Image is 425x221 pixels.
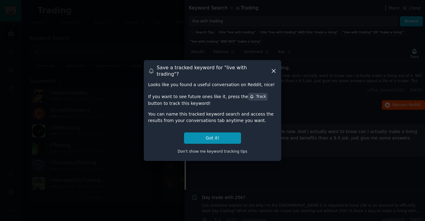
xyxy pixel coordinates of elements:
div: You can name this tracked keyword search and access the results from your conversations tab anyti... [148,111,277,124]
div: Looks like you found a useful conversation on Reddit, nice! [148,82,277,88]
h3: Save a tracked keyword for " live with trading "? [157,64,270,77]
div: Track [250,94,266,100]
span: Don't show me keyword tracking tips [178,149,247,154]
button: Got it! [184,132,241,144]
div: If you want to see future ones like it, press the button to track this keyword! [148,92,277,106]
